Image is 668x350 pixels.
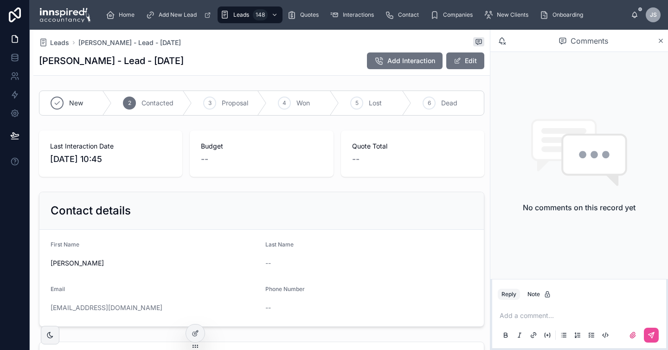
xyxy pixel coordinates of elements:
[352,142,473,151] span: Quote Total
[201,142,322,151] span: Budget
[218,6,283,23] a: Leads148
[527,291,551,298] div: Note
[159,11,197,19] span: Add New Lead
[253,9,268,20] div: 148
[387,56,435,65] span: Add Interaction
[343,11,374,19] span: Interactions
[51,285,65,292] span: Email
[537,6,590,23] a: Onboarding
[50,142,171,151] span: Last Interaction Date
[103,6,141,23] a: Home
[367,52,443,69] button: Add Interaction
[352,153,360,166] span: --
[51,303,162,312] a: [EMAIL_ADDRESS][DOMAIN_NAME]
[141,98,173,108] span: Contacted
[283,99,286,107] span: 4
[427,6,479,23] a: Companies
[143,6,216,23] a: Add New Lead
[51,203,131,218] h2: Contact details
[265,259,271,268] span: --
[222,98,248,108] span: Proposal
[50,38,69,47] span: Leads
[650,11,657,19] span: JS
[498,289,520,300] button: Reply
[128,99,131,107] span: 2
[552,11,583,19] span: Onboarding
[571,35,608,46] span: Comments
[355,99,359,107] span: 5
[208,99,212,107] span: 3
[201,153,208,166] span: --
[265,303,271,312] span: --
[382,6,425,23] a: Contact
[37,7,91,22] img: App logo
[69,98,83,108] span: New
[119,11,135,19] span: Home
[398,11,419,19] span: Contact
[233,11,249,19] span: Leads
[265,285,305,292] span: Phone Number
[50,153,171,166] span: [DATE] 10:45
[51,241,79,248] span: First Name
[296,98,310,108] span: Won
[497,11,528,19] span: New Clients
[524,289,555,300] button: Note
[428,99,431,107] span: 6
[369,98,382,108] span: Lost
[300,11,319,19] span: Quotes
[523,202,636,213] h2: No comments on this record yet
[446,52,484,69] button: Edit
[39,54,184,67] h1: [PERSON_NAME] - Lead - [DATE]
[78,38,181,47] a: [PERSON_NAME] - Lead - [DATE]
[98,5,631,25] div: scrollable content
[265,241,294,248] span: Last Name
[284,6,325,23] a: Quotes
[327,6,380,23] a: Interactions
[481,6,535,23] a: New Clients
[39,38,69,47] a: Leads
[443,11,473,19] span: Companies
[51,259,258,268] span: [PERSON_NAME]
[441,98,457,108] span: Dead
